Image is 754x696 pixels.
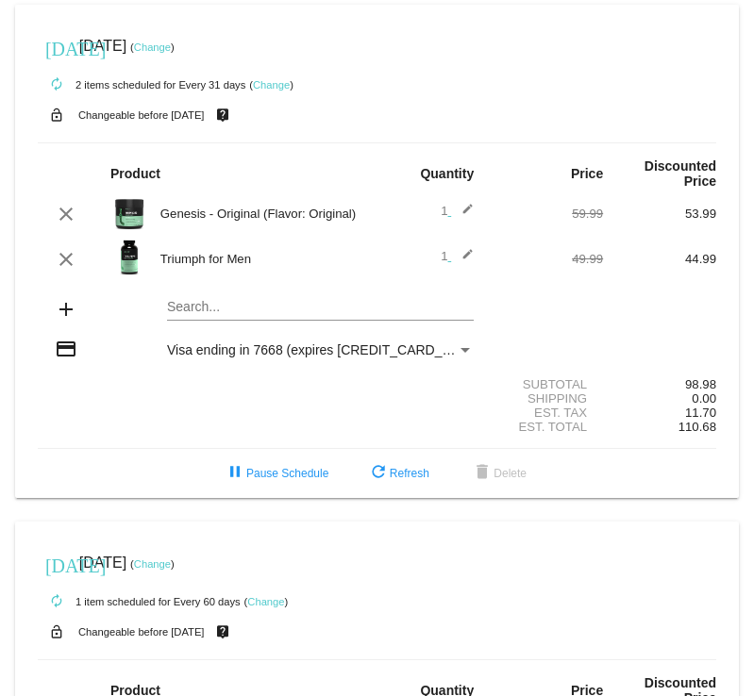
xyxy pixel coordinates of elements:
[45,103,68,127] mat-icon: lock_open
[603,252,716,266] div: 44.99
[130,41,175,53] small: ( )
[420,166,474,181] strong: Quantity
[78,626,205,638] small: Changeable before [DATE]
[441,249,474,263] span: 1
[167,300,474,315] input: Search...
[167,342,483,357] span: Visa ending in 7668 (expires [CREDIT_CARD_DATA])
[352,456,444,490] button: Refresh
[211,620,234,644] mat-icon: live_help
[55,248,77,271] mat-icon: clear
[134,558,171,570] a: Change
[603,207,716,221] div: 53.99
[244,596,289,607] small: ( )
[471,467,527,480] span: Delete
[471,462,494,485] mat-icon: delete
[224,462,246,485] mat-icon: pause
[151,207,377,221] div: Genesis - Original (Flavor: Original)
[253,79,290,91] a: Change
[151,252,377,266] div: Triumph for Men
[490,252,603,266] div: 49.99
[110,239,148,276] img: Image-1-Triumph_carousel-front-transp.png
[441,204,474,218] span: 1
[685,406,716,420] span: 11.70
[211,103,234,127] mat-icon: live_help
[367,462,390,485] mat-icon: refresh
[224,467,328,480] span: Pause Schedule
[38,79,245,91] small: 2 items scheduled for Every 31 days
[490,207,603,221] div: 59.99
[247,596,284,607] a: Change
[451,248,474,271] mat-icon: edit
[679,420,716,434] span: 110.68
[38,596,241,607] small: 1 item scheduled for Every 60 days
[456,456,542,490] button: Delete
[603,377,716,391] div: 98.98
[55,203,77,225] mat-icon: clear
[167,342,474,357] mat-select: Payment Method
[78,109,205,121] small: Changeable before [DATE]
[55,338,77,360] mat-icon: credit_card
[490,420,603,434] div: Est. Total
[367,467,429,480] span: Refresh
[134,41,171,53] a: Change
[45,74,68,96] mat-icon: autorenew
[249,79,293,91] small: ( )
[45,36,68,58] mat-icon: [DATE]
[55,298,77,321] mat-icon: add
[490,406,603,420] div: Est. Tax
[45,553,68,575] mat-icon: [DATE]
[45,620,68,644] mat-icon: lock_open
[571,166,603,181] strong: Price
[645,158,716,189] strong: Discounted Price
[130,558,175,570] small: ( )
[490,377,603,391] div: Subtotal
[110,193,148,231] img: Image-1-Genesis-Original-2.0-2025-new-bottle-1000x1000-Roman-Berezecky-1.png
[110,166,160,181] strong: Product
[209,456,343,490] button: Pause Schedule
[451,203,474,225] mat-icon: edit
[490,391,603,406] div: Shipping
[45,590,68,613] mat-icon: autorenew
[692,391,716,406] span: 0.00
